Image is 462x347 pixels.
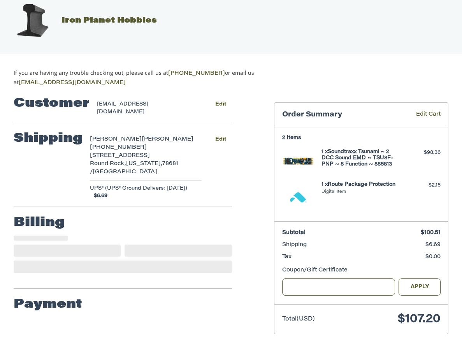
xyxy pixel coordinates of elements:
span: $100.51 [421,230,441,236]
span: [PERSON_NAME] [142,137,193,142]
span: Shipping [282,242,307,248]
a: Iron Planet Hobbies [5,17,157,25]
button: Edit [209,134,232,145]
button: Edit [209,99,232,110]
p: If you are having any trouble checking out, please call us at or email us at [14,69,263,87]
h2: Shipping [14,131,83,146]
h4: 1 x Soundtraxx Tsunami ~ 2 DCC Sound EMD ~ TSU8F-PNP ~ 8 Function ~ 885813 [321,149,399,168]
h3: Order Summary [282,111,395,120]
h2: Billing [14,215,65,231]
span: Iron Planet Hobbies [61,17,157,25]
button: Apply [399,278,441,296]
h3: 2 Items [282,135,441,141]
input: Gift Certificate or Coupon Code [282,278,395,296]
img: Iron Planet Hobbies [13,1,52,40]
span: Tax [282,254,292,260]
div: $2.15 [401,181,441,189]
li: Digital Item [321,189,399,196]
span: Round Rock, [90,161,126,167]
span: Total (USD) [282,316,315,322]
div: $98.36 [401,149,441,157]
h2: Customer [14,96,90,111]
span: Subtotal [282,230,306,236]
span: UPS® (UPS® Ground Delivers: [DATE]) [90,185,187,192]
span: $6.69 [90,192,107,200]
a: Edit Cart [395,111,441,120]
span: [US_STATE], [126,161,162,167]
span: [PERSON_NAME] [90,137,142,142]
h4: 1 x Route Package Protection [321,181,399,188]
h2: Payment [14,297,82,312]
span: $6.69 [425,242,441,248]
a: [EMAIL_ADDRESS][DOMAIN_NAME] [19,80,126,86]
div: Coupon/Gift Certificate [282,266,441,275]
span: [PHONE_NUMBER] [90,145,147,150]
span: $107.20 [398,314,441,325]
span: [STREET_ADDRESS] [90,153,150,159]
span: [GEOGRAPHIC_DATA] [93,169,158,175]
span: $0.00 [425,254,441,260]
div: [EMAIL_ADDRESS][DOMAIN_NAME] [97,100,194,116]
a: [PHONE_NUMBER] [168,71,225,76]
